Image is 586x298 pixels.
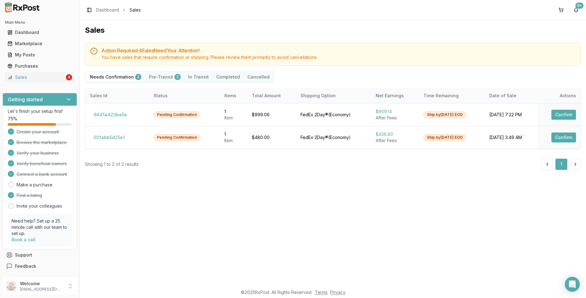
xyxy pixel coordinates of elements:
[300,134,366,141] div: FedEx 2Day® ( Economy )
[571,5,581,15] button: 9+
[224,108,242,115] div: 1
[5,27,75,38] a: Dashboard
[7,63,72,69] div: Purchases
[5,72,75,83] a: Sales4
[20,281,63,287] p: Welcome
[551,110,576,120] button: Confirm
[85,25,581,35] h1: Sales
[101,48,576,53] h5: Action Required: 4 Sale s Need Your Attention!
[224,131,242,137] div: 1
[85,88,149,103] th: Sales Id
[224,115,242,121] div: Item
[17,150,59,156] span: Verify your business
[129,7,141,13] span: Sales
[330,290,345,295] a: Privacy
[2,2,42,12] img: RxPost Logo
[252,112,291,118] div: $999.06
[565,277,580,292] div: Open Intercom Messenger
[12,218,68,237] p: Need help? Set up a 25 minute call with our team to set up.
[149,88,220,103] th: Status
[8,108,72,114] p: Let's finish your setup first!
[7,41,72,47] div: Marketplace
[5,49,75,60] a: My Posts
[376,131,413,137] div: $436.80
[101,54,576,60] div: You have sales that require confirmation or shipping. Please review them promptly to avoid cancel...
[96,7,141,13] nav: breadcrumb
[66,74,72,80] div: 4
[17,203,62,209] a: Invite your colleagues
[219,88,247,103] th: Items
[8,116,17,122] span: 75 %
[8,96,43,103] h3: Getting started
[7,52,72,58] div: My Posts
[6,281,16,291] img: User avatar
[376,108,413,115] div: $909.14
[5,60,75,72] a: Purchases
[224,137,242,144] div: Item
[244,72,273,82] button: Cancelled
[371,88,418,103] th: Net Earnings
[135,74,141,80] div: 2
[2,61,77,71] button: Purchases
[376,137,413,144] div: After Fees
[252,134,291,141] div: $480.00
[5,20,75,25] h2: Main Menu
[2,27,77,37] button: Dashboard
[90,110,131,120] button: 9441a423ba5e
[15,263,36,269] span: Feedback
[418,88,484,103] th: Time Remaining
[145,72,184,82] button: Pre-Transit
[154,111,200,118] div: Pending Confirmation
[555,159,567,170] button: 1
[86,72,145,82] button: Needs Confirmation
[174,74,181,80] div: 2
[376,115,413,121] div: After Fees
[5,38,75,49] a: Marketplace
[17,161,67,167] span: Verify beneficial owners
[12,237,36,242] a: Book a call
[575,2,584,9] div: 9+
[184,72,212,82] button: In Transit
[17,182,52,188] a: Make a purchase
[17,171,67,177] span: Connect a bank account
[484,88,538,103] th: Date of Sale
[247,88,295,103] th: Total Amount
[7,74,65,80] div: Sales
[423,111,466,118] div: Ship by [DATE] EOD
[315,290,328,295] a: Terms
[423,134,466,141] div: Ship by [DATE] EOD
[7,29,72,36] div: Dashboard
[17,139,67,146] span: Browse the marketplace
[17,192,42,199] span: Post a listing
[2,39,77,49] button: Marketplace
[212,72,244,82] button: Completed
[20,287,63,292] p: [EMAIL_ADDRESS][DOMAIN_NAME]
[154,134,200,141] div: Pending Confirmation
[300,112,366,118] div: FedEx 2Day® ( Economy )
[489,134,533,141] div: [DATE] 3:49 AM
[2,261,77,272] button: Feedback
[96,7,119,13] a: Dashboard
[295,88,371,103] th: Shipping Option
[2,72,77,82] button: Sales4
[85,161,139,167] div: Showing 1 to 2 of 2 results
[551,132,576,142] button: Confirm
[2,249,77,261] button: Support
[538,88,581,103] th: Actions
[90,132,129,142] button: 02fabb5d25e1
[17,129,59,135] span: Create your account
[2,50,77,60] button: My Posts
[489,112,533,118] div: [DATE] 7:22 PM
